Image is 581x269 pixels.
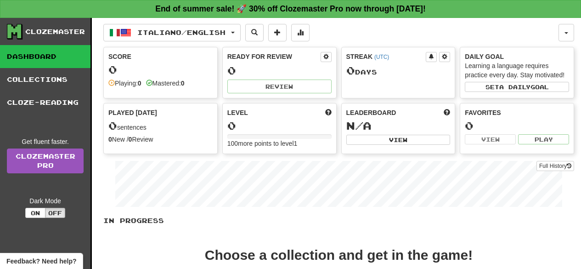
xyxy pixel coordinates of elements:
a: (UTC) [374,54,389,60]
span: a daily [499,84,530,90]
div: 0 [227,120,332,132]
div: Dark Mode [7,196,84,206]
div: Streak [346,52,426,61]
button: Off [45,208,65,218]
span: N/A [346,119,372,132]
button: View [465,134,516,144]
span: Level [227,108,248,117]
span: Leaderboard [346,108,396,117]
div: Ready for Review [227,52,321,61]
button: Add sentence to collection [268,24,287,41]
p: In Progress [103,216,574,225]
button: On [25,208,45,218]
div: Mastered: [146,79,185,88]
span: This week in points, UTC [444,108,450,117]
button: Full History [536,161,574,171]
div: 0 [108,64,213,75]
strong: 0 [129,136,132,143]
div: Get fluent faster. [7,137,84,146]
strong: 0 [181,80,185,87]
div: New / Review [108,135,213,144]
div: Daily Goal [465,52,569,61]
button: Review [227,80,332,93]
button: View [346,135,451,145]
button: More stats [291,24,310,41]
strong: 0 [138,80,141,87]
button: Search sentences [245,24,264,41]
div: Score [108,52,213,61]
div: Choose a collection and get in the game! [205,248,473,262]
a: ClozemasterPro [7,149,84,173]
strong: End of summer sale! 🚀 30% off Clozemaster Pro now through [DATE]! [155,4,426,13]
div: Favorites [465,108,569,117]
span: Score more points to level up [325,108,332,117]
div: Clozemaster [25,27,85,36]
span: Played [DATE] [108,108,157,117]
div: 0 [227,65,332,76]
div: 100 more points to level 1 [227,139,332,148]
span: Open feedback widget [6,257,76,266]
div: sentences [108,120,213,132]
div: Playing: [108,79,141,88]
span: Italiano / English [137,29,226,36]
strong: 0 [108,136,112,143]
div: Learning a language requires practice every day. Stay motivated! [465,61,569,80]
button: Seta dailygoal [465,82,569,92]
div: 0 [465,120,569,132]
span: 0 [108,119,117,132]
div: Day s [346,65,451,77]
span: 0 [346,64,355,77]
button: Play [518,134,569,144]
button: Italiano/English [103,24,241,41]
